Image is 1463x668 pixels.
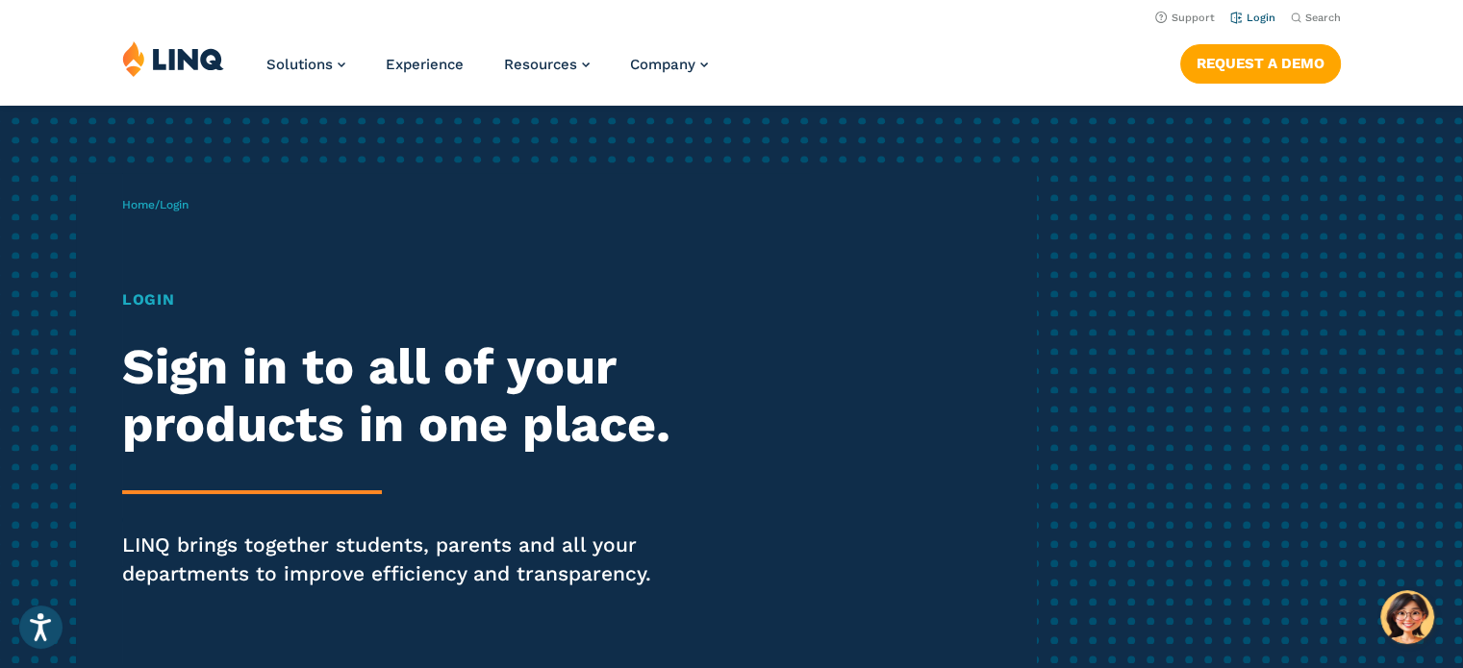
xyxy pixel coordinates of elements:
[386,56,464,73] a: Experience
[1155,12,1215,24] a: Support
[122,198,189,211] span: /
[160,198,189,211] span: Login
[1180,40,1341,83] nav: Button Navigation
[1180,44,1341,83] a: Request a Demo
[630,56,695,73] span: Company
[504,56,577,73] span: Resources
[1305,12,1341,24] span: Search
[122,531,686,588] p: LINQ brings together students, parents and all your departments to improve efficiency and transpa...
[122,338,686,454] h2: Sign in to all of your products in one place.
[1230,12,1275,24] a: Login
[504,56,590,73] a: Resources
[266,56,333,73] span: Solutions
[266,40,708,104] nav: Primary Navigation
[630,56,708,73] a: Company
[122,40,224,77] img: LINQ | K‑12 Software
[122,288,686,311] h1: Login
[1291,11,1341,25] button: Open Search Bar
[266,56,345,73] a: Solutions
[122,198,155,211] a: Home
[1380,590,1434,644] button: Hello, have a question? Let’s chat.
